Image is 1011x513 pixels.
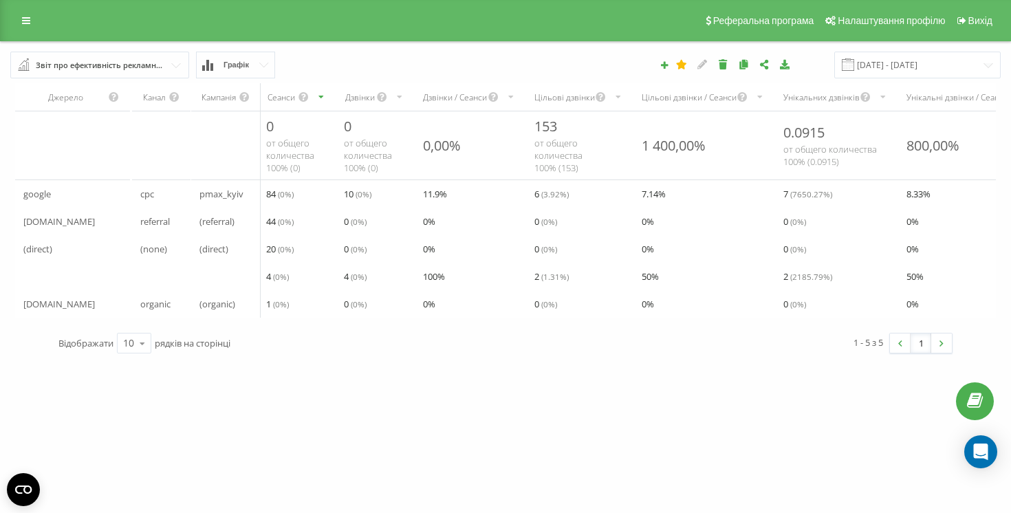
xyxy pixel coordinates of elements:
span: 0 [534,241,557,257]
span: 0 % [423,213,435,230]
div: Open Intercom Messenger [964,435,997,468]
span: 2 [534,268,569,285]
button: Open CMP widget [7,473,40,506]
span: ( 0 %) [790,216,806,227]
a: 1 [911,334,931,353]
span: ( 0 %) [356,188,371,199]
span: ( 0 %) [278,243,294,254]
span: 0 [344,117,351,135]
span: ( 0 %) [790,298,806,309]
span: рядків на сторінці [155,337,230,349]
span: 0 [534,213,557,230]
span: 0 % [906,241,919,257]
span: 20 [266,241,294,257]
i: Поділитися налаштуваннями звіту [759,59,770,69]
span: 84 [266,186,294,202]
div: Звіт про ефективність рекламних кампаній [36,58,165,73]
span: 153 [534,117,557,135]
span: 0 [344,296,367,312]
span: 4 [344,268,367,285]
span: 0 % [423,241,435,257]
span: Реферальна програма [713,15,814,26]
span: 7.14 % [642,186,666,202]
span: 0.0915 [783,123,825,142]
span: 50 % [906,268,924,285]
button: Графік [196,52,275,78]
span: 7 [783,186,832,202]
span: 6 [534,186,569,202]
span: ( 0 %) [278,216,294,227]
span: ( 0 %) [273,271,289,282]
span: от общего количества 100% ( 0 ) [266,137,314,174]
span: 0 % [642,296,654,312]
div: Канал [140,91,168,103]
span: 4 [266,268,289,285]
span: ( 3.92 %) [541,188,569,199]
span: ( 0 %) [541,298,557,309]
span: 11.9 % [423,186,447,202]
span: ( 0 %) [351,271,367,282]
div: Кампанія [199,91,238,103]
div: Унікальних дзвінків [783,91,860,103]
div: 1 400,00% [642,136,706,155]
span: ( 7650.27 %) [790,188,832,199]
span: ( 0 %) [273,298,289,309]
span: от общего количества 100% ( 0 ) [344,137,392,174]
span: 1 [266,296,289,312]
span: Налаштування профілю [838,15,945,26]
span: ( 0 %) [278,188,294,199]
span: ( 0 %) [351,216,367,227]
span: 2 [783,268,832,285]
span: pmax_kyiv [199,186,243,202]
div: 800,00% [906,136,959,155]
span: 50 % [642,268,659,285]
span: ( 0 %) [541,216,557,227]
span: organic [140,296,171,312]
span: 100 % [423,268,445,285]
span: cpc [140,186,154,202]
span: 0 [344,241,367,257]
span: от общего количества 100% ( 0.0915 ) [783,143,877,168]
span: 44 [266,213,294,230]
span: Відображати [58,337,113,349]
span: ( 1.31 %) [541,271,569,282]
span: google [23,186,51,202]
span: Вихід [968,15,992,26]
span: 0 % [642,241,654,257]
div: Дзвінки [344,91,376,103]
span: 0 % [423,296,435,312]
div: 0,00% [423,136,461,155]
span: ( 2185.79 %) [790,271,832,282]
span: (referral) [199,213,235,230]
span: 0 [783,213,806,230]
div: scrollable content [15,83,996,318]
span: от общего количества 100% ( 153 ) [534,137,583,174]
span: 0 % [906,296,919,312]
i: Завантажити звіт [779,59,791,69]
span: 0 [783,296,806,312]
div: Дзвінки / Сеанси [423,91,488,103]
span: 0 [266,117,274,135]
span: (direct) [23,241,52,257]
span: 10 [344,186,371,202]
span: (organic) [199,296,235,312]
div: 1 - 5 з 5 [854,336,883,349]
span: [DOMAIN_NAME] [23,213,95,230]
span: (none) [140,241,167,257]
span: ( 0 %) [790,243,806,254]
span: 0 % [642,213,654,230]
div: Унікальні дзвінки / Сеанси [906,91,1008,103]
span: Графік [224,61,249,69]
i: Видалити звіт [717,59,729,69]
span: 0 [783,241,806,257]
span: 0 % [906,213,919,230]
span: referral [140,213,170,230]
span: ( 0 %) [541,243,557,254]
i: Редагувати звіт [697,59,708,69]
div: Цільові дзвінки [534,91,595,103]
span: 8.33 % [906,186,931,202]
div: Сеанси [266,91,298,103]
span: ( 0 %) [351,298,367,309]
div: 10 [123,336,134,350]
span: (direct) [199,241,228,257]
